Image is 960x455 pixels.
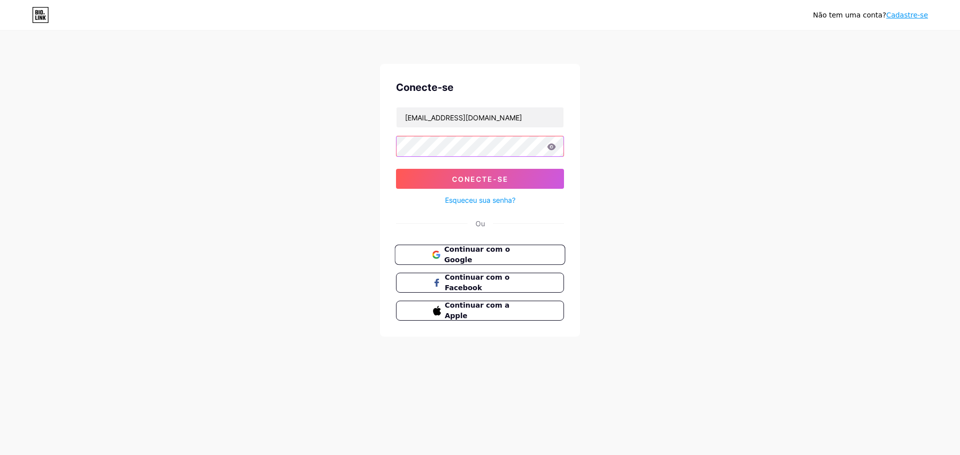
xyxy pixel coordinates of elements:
a: Continuar com o Google [396,245,564,265]
button: Conecte-se [396,169,564,189]
a: Esqueceu sua senha? [445,195,515,205]
input: Nome de usuário [396,107,563,127]
button: Continuar com a Apple [396,301,564,321]
button: Continuar com o Google [394,245,565,265]
a: Cadastre-se [886,11,928,19]
font: Continuar com o Facebook [445,273,510,292]
font: Conecte-se [452,175,508,183]
button: Continuar com o Facebook [396,273,564,293]
font: Continuar com o Google [444,245,509,264]
font: Não tem uma conta? [813,11,886,19]
font: Conecte-se [396,81,453,93]
font: Continuar com a Apple [445,301,509,320]
font: Esqueceu sua senha? [445,196,515,204]
font: Ou [475,219,485,228]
